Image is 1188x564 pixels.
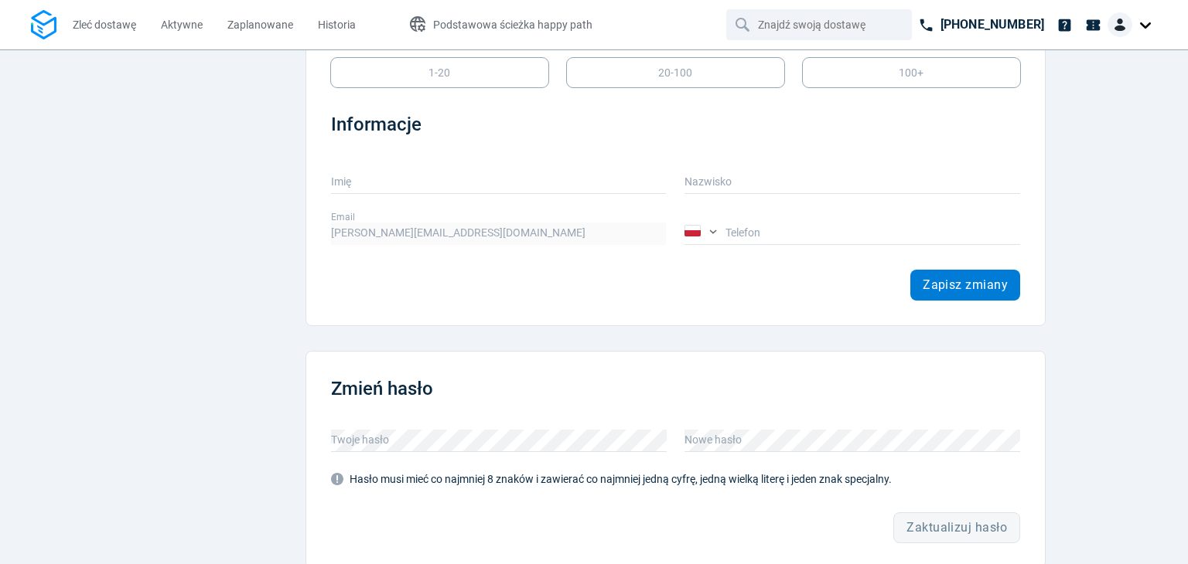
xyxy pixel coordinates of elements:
p: [PHONE_NUMBER] [940,15,1044,34]
label: Nowe hasło [684,420,1020,448]
label: Imię [331,161,667,190]
span: Zaplanowane [227,19,293,31]
label: Email [331,210,667,224]
span: Informacje [331,114,422,135]
span: Podstawowa ścieżka happy path [433,19,592,31]
button: Zapisz zmiany [910,270,1020,301]
label: Twoje hasło [331,420,667,448]
img: Client [1108,12,1132,37]
p: 20-100 [658,65,692,81]
span: Zapisz zmiany [923,279,1008,291]
span: Zleć dostawę [73,19,136,31]
img: Country flag [684,225,701,236]
label: Telefon [725,212,1020,241]
a: [PHONE_NUMBER] [912,9,1050,40]
p: 1-20 [428,65,450,81]
span: Historia [318,19,356,31]
p: 100+ [899,65,923,81]
input: Znajdź swoją dostawę [758,10,883,39]
span: Zmień hasło [331,378,433,399]
label: Nazwisko [684,161,1020,190]
span: Hasło musi mieć co najmniej 8 znaków i zawierać co najmniej jedną cyfrę, jedną wielką literę i je... [331,473,892,485]
img: Logo [31,10,56,40]
span: Aktywne [161,19,203,31]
